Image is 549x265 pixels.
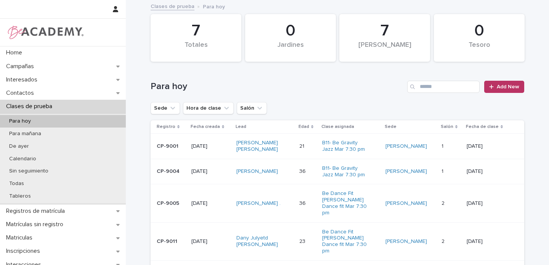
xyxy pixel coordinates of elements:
p: 1 [441,142,445,150]
div: Jardines [258,41,323,57]
p: Calendario [3,156,42,162]
div: 7 [352,21,417,40]
p: CP-9011 [157,238,185,245]
p: Home [3,49,28,56]
p: Edad [299,123,309,131]
a: B11- Be Gravity Jazz Mar 7:30 pm [322,165,370,178]
p: Inscripciones [3,247,46,255]
p: Para mañana [3,131,47,137]
p: Lead [236,123,246,131]
p: 36 [299,199,307,207]
p: Para hoy [203,2,225,10]
img: WPrjXfSUmiLcdUfaYY4Q [6,25,84,40]
div: [PERSON_NAME] [352,41,417,57]
a: Clases de prueba [151,2,194,10]
p: 2 [441,237,446,245]
span: Add New [497,84,519,89]
a: [PERSON_NAME] [PERSON_NAME] [236,140,284,153]
p: CP-9001 [157,143,185,150]
p: 1 [441,167,445,175]
button: Sede [151,102,180,114]
tr: CP-9004[DATE][PERSON_NAME] 3636 B11- Be Gravity Jazz Mar 7:30 pm [PERSON_NAME] 11 [DATE] [151,159,524,184]
div: 0 [258,21,323,40]
a: Add New [484,81,524,93]
p: [DATE] [191,238,230,245]
p: Registro [157,123,175,131]
a: [PERSON_NAME] . [236,200,281,207]
p: Fecha creada [191,123,220,131]
p: [DATE] [467,168,512,175]
a: Dany Julyetd [PERSON_NAME] [236,235,284,248]
a: [PERSON_NAME] [385,168,427,175]
p: CP-9005 [157,200,185,207]
tr: CP-9001[DATE][PERSON_NAME] [PERSON_NAME] 2121 B11- Be Gravity Jazz Mar 7:30 pm [PERSON_NAME] 11 [... [151,134,524,159]
tr: CP-9011[DATE]Dany Julyetd [PERSON_NAME] 2323 Be Dance Fit [PERSON_NAME] Dance fit Mar 7:30 pm [PE... [151,222,524,260]
p: [DATE] [467,238,512,245]
p: [DATE] [467,143,512,150]
p: Salón [441,123,453,131]
div: Totales [164,41,228,57]
p: 36 [299,167,307,175]
p: [DATE] [191,168,230,175]
a: [PERSON_NAME] [385,143,427,150]
p: Clase asignada [321,123,354,131]
a: Be Dance Fit [PERSON_NAME] Dance fit Mar 7:30 pm [322,229,370,254]
input: Search [407,81,480,93]
p: 21 [299,142,306,150]
p: Tableros [3,193,37,200]
p: [DATE] [191,200,230,207]
tr: CP-9005[DATE][PERSON_NAME] . 3636 Be Dance Fit [PERSON_NAME] Dance fit Mar 7:30 pm [PERSON_NAME] ... [151,184,524,222]
p: Fecha de clase [466,123,499,131]
p: Campañas [3,63,40,70]
p: Clases de prueba [3,103,58,110]
button: Salón [237,102,267,114]
button: Hora de clase [183,102,234,114]
a: [PERSON_NAME] [385,200,427,207]
p: Contactos [3,89,40,97]
p: Matrículas sin registro [3,221,69,228]
p: Para hoy [3,118,37,125]
p: Sin seguimiento [3,168,55,174]
p: Interesados [3,76,43,83]
p: Matriculas [3,234,39,241]
a: B11- Be Gravity Jazz Mar 7:30 pm [322,140,370,153]
p: 2 [441,199,446,207]
p: CP-9004 [157,168,185,175]
p: Sede [385,123,396,131]
div: 0 [447,21,512,40]
h1: Para hoy [151,81,404,92]
p: 23 [299,237,307,245]
p: [DATE] [467,200,512,207]
a: [PERSON_NAME] [385,238,427,245]
a: Be Dance Fit [PERSON_NAME] Dance fit Mar 7:30 pm [322,190,370,216]
a: [PERSON_NAME] [236,168,278,175]
p: [DATE] [191,143,230,150]
div: 7 [164,21,228,40]
p: Registros de matrícula [3,208,71,215]
p: De ayer [3,143,35,150]
p: Todas [3,180,30,187]
div: Tesoro [447,41,512,57]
